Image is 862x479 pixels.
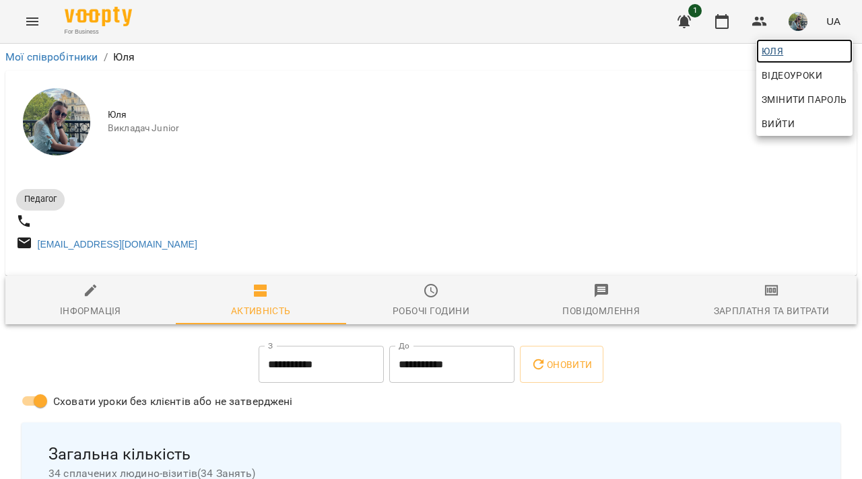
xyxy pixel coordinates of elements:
a: Юля [756,39,853,63]
a: Відеоуроки [756,63,828,87]
span: Вийти [762,116,795,132]
span: Юля [762,43,847,59]
button: Вийти [756,112,853,136]
a: Змінити пароль [756,87,853,112]
span: Відеоуроки [762,67,822,83]
span: Змінити пароль [762,91,847,108]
